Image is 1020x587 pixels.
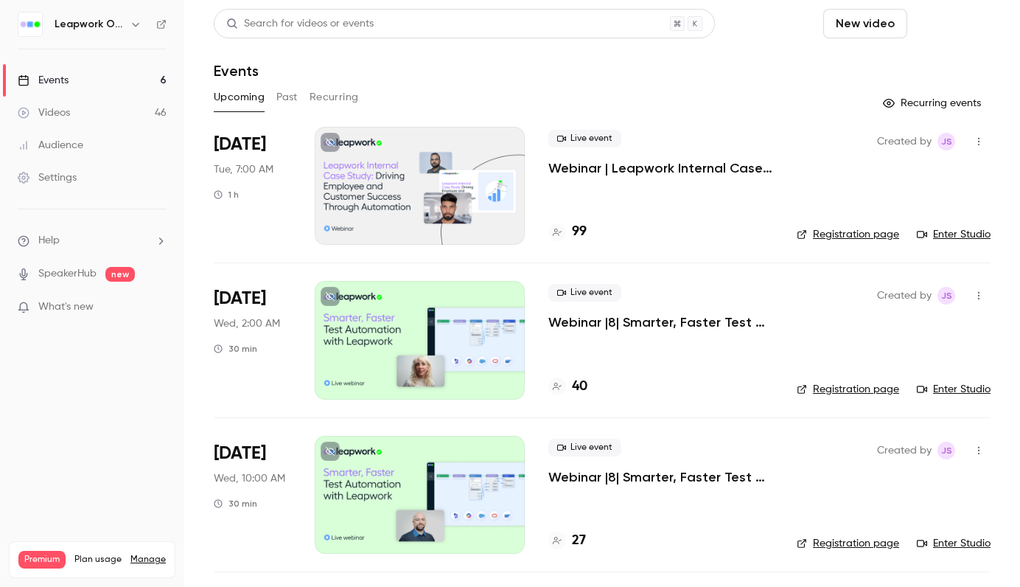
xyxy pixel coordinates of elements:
[548,159,773,177] a: Webinar | Leapwork Internal Case Study | Q3 2025
[797,536,899,551] a: Registration page
[130,554,166,566] a: Manage
[214,316,280,331] span: Wed, 2:00 AM
[214,281,291,399] div: Aug 20 Wed, 10:00 AM (Europe/London)
[38,299,94,315] span: What's new
[548,531,586,551] a: 27
[149,301,167,314] iframe: Noticeable Trigger
[214,343,257,355] div: 30 min
[214,189,239,201] div: 1 h
[823,9,907,38] button: New video
[917,536,991,551] a: Enter Studio
[18,13,42,36] img: Leapwork Online Event
[310,86,359,109] button: Recurring
[18,73,69,88] div: Events
[214,62,259,80] h1: Events
[941,133,952,150] span: JS
[18,551,66,569] span: Premium
[797,382,899,397] a: Registration page
[937,442,955,459] span: Jaynesh Singh
[572,222,587,242] h4: 99
[214,127,291,245] div: Aug 19 Tue, 10:00 AM (America/New York)
[917,227,991,242] a: Enter Studio
[74,554,122,566] span: Plan usage
[941,442,952,459] span: JS
[877,442,932,459] span: Created by
[572,531,586,551] h4: 27
[548,284,621,302] span: Live event
[214,436,291,554] div: Aug 20 Wed, 1:00 PM (America/New York)
[877,287,932,305] span: Created by
[226,16,374,32] div: Search for videos or events
[877,133,932,150] span: Created by
[913,9,991,38] button: Schedule
[548,313,773,331] a: Webinar |8| Smarter, Faster Test Automation with Leapwork | EMEA | Q3 2025
[548,468,773,486] a: Webinar |8| Smarter, Faster Test Automation with Leapwork | [GEOGRAPHIC_DATA] | Q3 2025
[937,287,955,305] span: Jaynesh Singh
[548,222,587,242] a: 99
[917,382,991,397] a: Enter Studio
[876,91,991,115] button: Recurring events
[941,287,952,305] span: JS
[572,377,587,397] h4: 40
[797,227,899,242] a: Registration page
[105,267,135,282] span: new
[214,162,273,177] span: Tue, 7:00 AM
[18,105,70,120] div: Videos
[18,233,167,249] li: help-dropdown-opener
[276,86,298,109] button: Past
[214,471,285,486] span: Wed, 10:00 AM
[214,133,266,156] span: [DATE]
[55,17,124,32] h6: Leapwork Online Event
[214,498,257,510] div: 30 min
[214,287,266,310] span: [DATE]
[214,86,265,109] button: Upcoming
[18,138,83,153] div: Audience
[18,170,77,185] div: Settings
[38,266,97,282] a: SpeakerHub
[38,233,60,249] span: Help
[214,442,266,465] span: [DATE]
[548,439,621,456] span: Live event
[548,377,587,397] a: 40
[937,133,955,150] span: Jaynesh Singh
[548,130,621,147] span: Live event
